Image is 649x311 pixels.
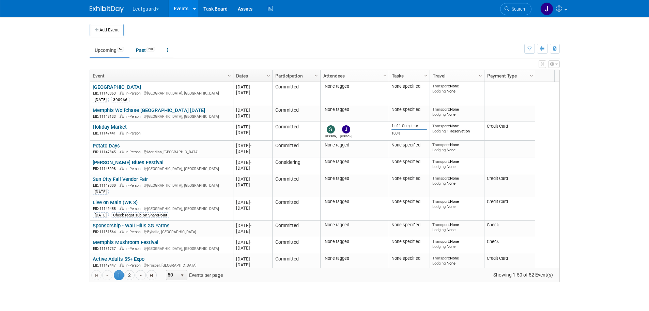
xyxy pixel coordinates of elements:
a: Tasks [392,70,425,82]
div: [DATE] [236,113,269,119]
span: In-Person [125,150,143,154]
span: select [180,273,185,278]
div: Jonathan Zargo [340,133,352,138]
a: Sun City Fall Vendor Fair [93,176,148,182]
div: None None [432,256,481,266]
span: Column Settings [423,73,429,79]
span: Search [509,6,525,12]
img: In-Person Event [120,207,124,210]
div: [DATE] [236,84,269,90]
a: Search [500,3,531,15]
span: Lodging: [432,181,447,186]
span: Lodging: [432,164,447,169]
div: [DATE] [236,245,269,251]
span: EID: 11147845 [93,150,119,154]
span: EID: 11149000 [93,184,119,187]
a: Potato Days [93,143,120,149]
div: None specified [391,84,427,89]
div: Check reqst sub on SharePoint [111,212,169,218]
td: Check [484,221,535,237]
span: EID: 11149455 [93,207,119,211]
span: Transport: [432,256,450,260]
div: [DATE] [236,205,269,211]
div: [DATE] [236,256,269,262]
div: None specified [391,159,427,165]
a: [GEOGRAPHIC_DATA] [93,84,141,90]
td: Considering [272,157,320,174]
div: [GEOGRAPHIC_DATA], [GEOGRAPHIC_DATA] [93,245,230,251]
div: None specified [391,107,427,112]
span: Lodging: [432,147,447,152]
span: 50 [166,270,178,280]
img: In-Person Event [120,230,124,233]
span: Transport: [432,84,450,88]
div: None None [432,199,481,209]
span: EID: 11151737 [93,247,119,251]
div: None specified [391,199,427,204]
a: Column Settings [226,70,233,80]
span: In-Person [125,207,143,211]
span: Column Settings [382,73,388,79]
span: Showing 1-50 of 52 Event(s) [487,270,559,280]
td: Committed [272,237,320,254]
span: In-Person [125,131,143,136]
span: EID: 11148133 [93,115,119,118]
div: [DATE] [236,176,269,182]
div: 1 of 1 Complete [391,124,427,128]
div: None None [432,176,481,186]
div: [GEOGRAPHIC_DATA], [GEOGRAPHIC_DATA] [93,90,230,96]
span: Column Settings [227,73,232,79]
a: Payment Type [487,70,531,82]
div: [DATE] [93,189,109,195]
a: Column Settings [265,70,272,80]
div: None tagged [323,107,386,112]
td: Committed [272,174,320,197]
a: Go to the first page [91,270,102,280]
div: None tagged [323,222,386,228]
div: [DATE] [236,107,269,113]
span: Go to the previous page [105,273,110,278]
span: Events per page [157,270,230,280]
a: Holiday Market [93,124,127,130]
img: In-Person Event [120,246,124,250]
span: Column Settings [529,73,534,79]
div: [DATE] [93,97,109,102]
span: Column Settings [266,73,271,79]
div: [DATE] [236,130,269,136]
div: None specified [391,176,427,181]
span: Transport: [432,159,450,164]
a: 2 [124,270,135,280]
td: Credit Card [484,254,535,277]
div: [DATE] [236,124,269,130]
img: In-Person Event [120,263,124,267]
span: Column Settings [313,73,319,79]
span: - [250,124,251,129]
div: Meridian, [GEOGRAPHIC_DATA] [93,149,230,155]
a: Upcoming52 [90,44,129,57]
div: [DATE] [236,239,269,245]
div: None None [432,107,481,117]
span: Lodging: [432,227,447,232]
span: In-Person [125,263,143,268]
a: Go to the last page [146,270,157,280]
a: Column Settings [477,70,484,80]
div: None tagged [323,239,386,244]
a: Memphis Wolfchase [GEOGRAPHIC_DATA] [DATE] [93,107,205,113]
div: [DATE] [236,228,269,234]
td: Committed [272,197,320,221]
span: - [250,223,251,228]
span: - [250,108,251,113]
div: [DATE] [236,159,269,165]
div: None tagged [323,159,386,165]
span: - [250,176,251,182]
span: - [250,143,251,148]
div: None tagged [323,84,386,89]
span: - [250,256,251,261]
span: 201 [146,47,155,52]
a: Dates [236,70,268,82]
span: Lodging: [432,244,447,249]
td: Check [484,237,535,254]
div: [DATE] [236,199,269,205]
span: Transport: [432,142,450,147]
span: 1 [114,270,124,280]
